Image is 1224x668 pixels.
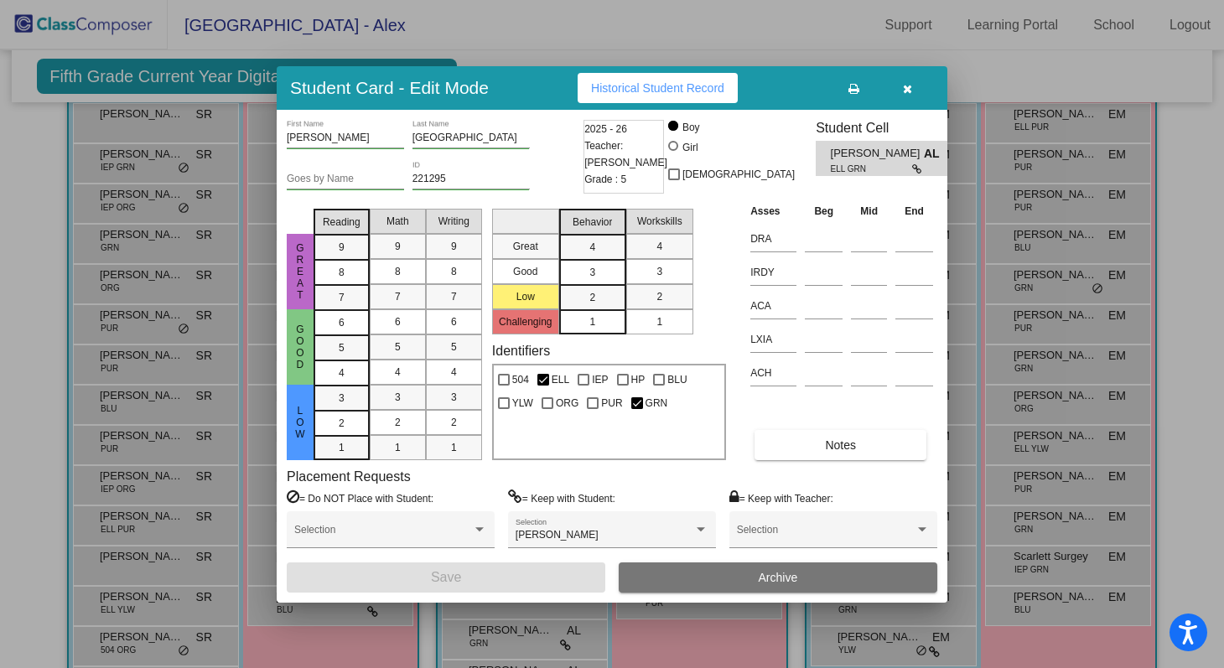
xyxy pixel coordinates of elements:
[682,120,700,135] div: Boy
[556,393,578,413] span: ORG
[339,340,345,355] span: 5
[438,214,469,229] span: Writing
[293,405,308,440] span: Low
[395,264,401,279] span: 8
[755,430,926,460] button: Notes
[395,440,401,455] span: 1
[825,438,856,452] span: Notes
[395,390,401,405] span: 3
[631,370,646,390] span: HP
[339,440,345,455] span: 1
[847,202,891,220] th: Mid
[589,290,595,305] span: 2
[601,393,622,413] span: PUR
[552,370,569,390] span: ELL
[831,163,912,175] span: ELL GRN
[656,264,662,279] span: 3
[451,365,457,380] span: 4
[395,239,401,254] span: 9
[508,489,615,506] label: = Keep with Student:
[750,226,796,251] input: assessment
[682,140,698,155] div: Girl
[512,370,529,390] span: 504
[339,416,345,431] span: 2
[589,240,595,255] span: 4
[451,440,457,455] span: 1
[287,469,411,484] label: Placement Requests
[395,365,401,380] span: 4
[924,145,947,163] span: AL
[592,370,608,390] span: IEP
[573,215,612,230] span: Behavior
[323,215,360,230] span: Reading
[891,202,937,220] th: End
[451,314,457,329] span: 6
[290,77,489,98] h3: Student Card - Edit Mode
[656,239,662,254] span: 4
[451,264,457,279] span: 8
[750,260,796,285] input: assessment
[451,289,457,304] span: 7
[619,562,937,593] button: Archive
[386,214,409,229] span: Math
[395,314,401,329] span: 6
[589,265,595,280] span: 3
[395,289,401,304] span: 7
[637,214,682,229] span: Workskills
[516,529,599,541] span: [PERSON_NAME]
[646,393,668,413] span: GRN
[339,290,345,305] span: 7
[746,202,801,220] th: Asses
[667,370,687,390] span: BLU
[451,415,457,430] span: 2
[750,293,796,318] input: assessment
[395,339,401,355] span: 5
[412,173,530,185] input: Enter ID
[750,360,796,386] input: assessment
[512,393,533,413] span: YLW
[801,202,847,220] th: Beg
[656,289,662,304] span: 2
[492,343,550,359] label: Identifiers
[287,173,404,185] input: goes by name
[578,73,738,103] button: Historical Student Record
[293,324,308,370] span: Good
[431,570,461,584] span: Save
[339,365,345,381] span: 4
[750,327,796,352] input: assessment
[451,339,457,355] span: 5
[339,265,345,280] span: 8
[656,314,662,329] span: 1
[589,314,595,329] span: 1
[816,120,962,136] h3: Student Cell
[729,489,833,506] label: = Keep with Teacher:
[584,171,626,188] span: Grade : 5
[339,240,345,255] span: 9
[759,571,798,584] span: Archive
[293,242,308,301] span: Great
[451,239,457,254] span: 9
[287,489,433,506] label: = Do NOT Place with Student:
[451,390,457,405] span: 3
[591,81,724,95] span: Historical Student Record
[584,121,627,137] span: 2025 - 26
[339,315,345,330] span: 6
[584,137,667,171] span: Teacher: [PERSON_NAME]
[831,145,924,163] span: [PERSON_NAME]
[682,164,795,184] span: [DEMOGRAPHIC_DATA]
[339,391,345,406] span: 3
[287,562,605,593] button: Save
[395,415,401,430] span: 2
